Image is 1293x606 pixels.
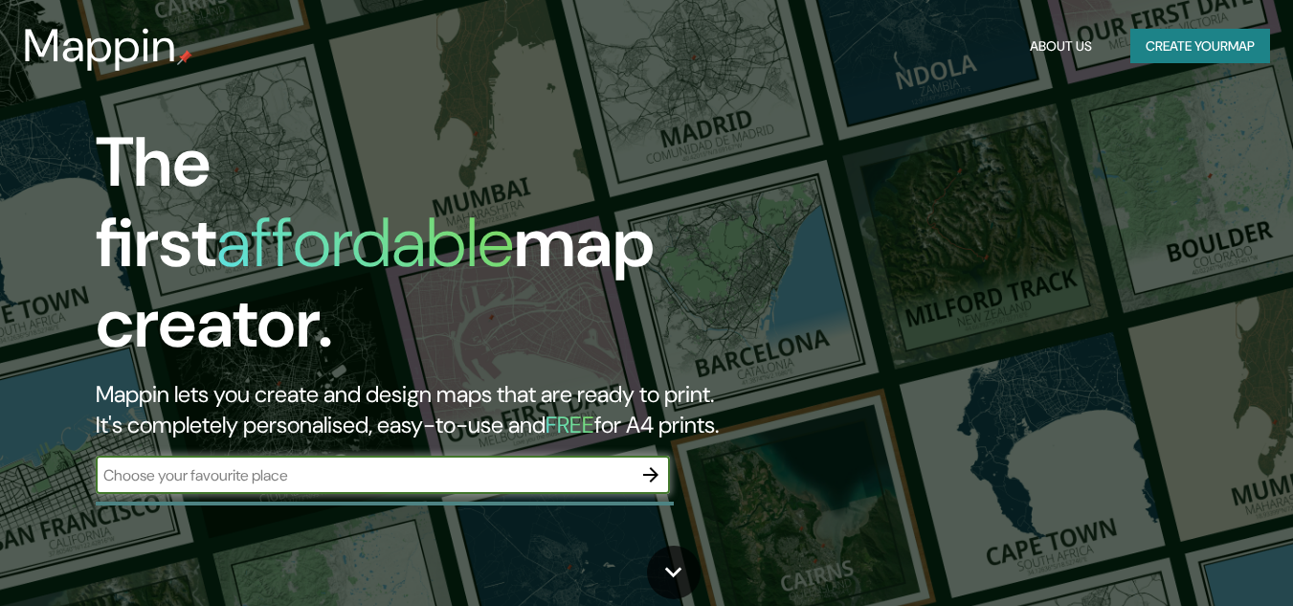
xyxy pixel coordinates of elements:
[1022,29,1100,64] button: About Us
[96,379,743,440] h2: Mappin lets you create and design maps that are ready to print. It's completely personalised, eas...
[96,123,743,379] h1: The first map creator.
[216,198,514,287] h1: affordable
[546,410,594,439] h5: FREE
[1130,29,1270,64] button: Create yourmap
[177,50,192,65] img: mappin-pin
[96,464,632,486] input: Choose your favourite place
[23,19,177,73] h3: Mappin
